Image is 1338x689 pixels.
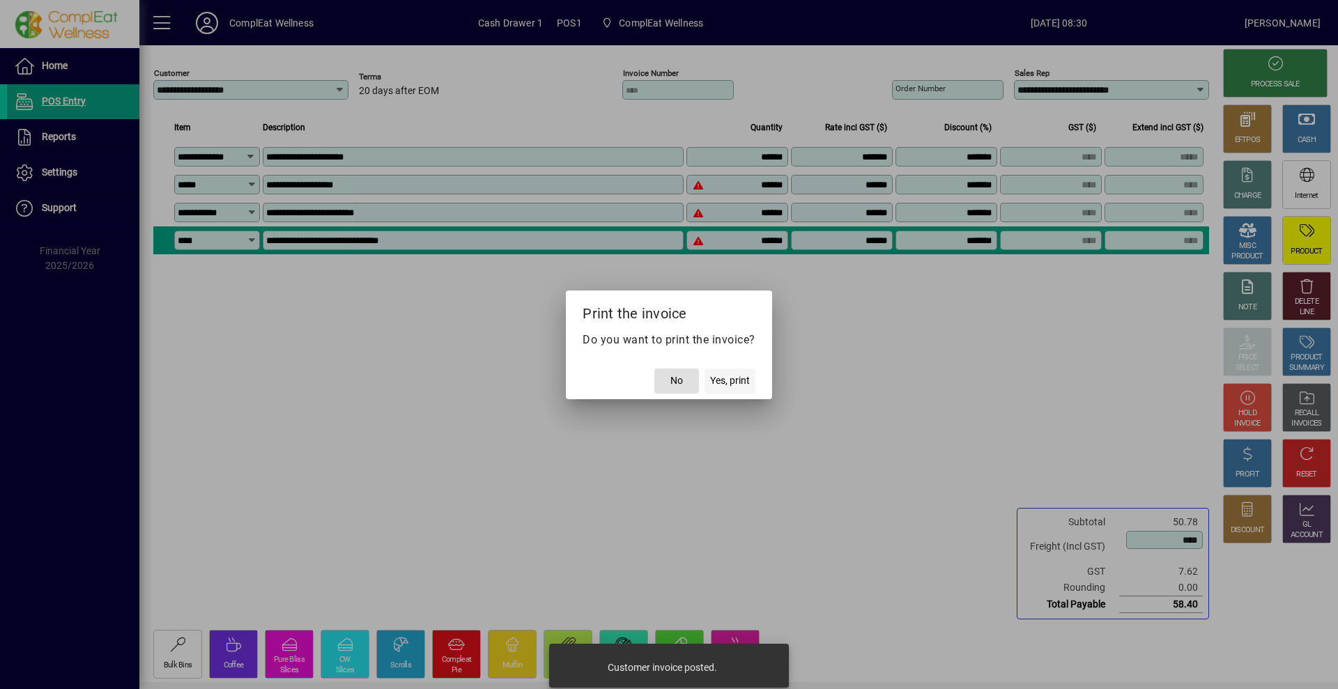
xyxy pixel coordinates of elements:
button: No [654,369,699,394]
h2: Print the invoice [566,291,772,331]
span: No [670,373,683,388]
p: Do you want to print the invoice? [583,332,755,348]
span: Yes, print [710,373,750,388]
div: Customer invoice posted. [608,660,717,674]
button: Yes, print [705,369,755,394]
